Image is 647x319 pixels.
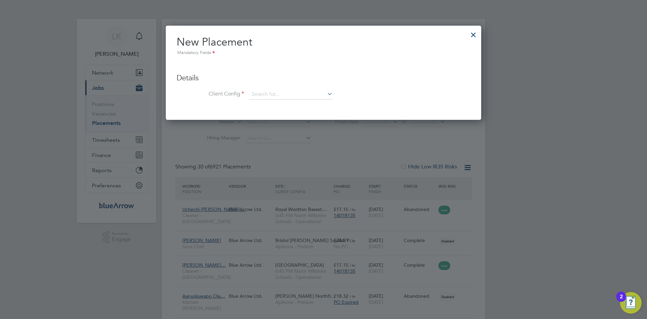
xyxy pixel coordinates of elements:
[249,89,333,100] input: Search for...
[177,49,470,57] div: Mandatory Fields
[620,297,623,305] div: 2
[177,35,470,57] h2: New Placement
[620,292,642,314] button: Open Resource Center, 2 new notifications
[177,90,244,98] label: Client Config
[177,73,470,83] h3: Details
